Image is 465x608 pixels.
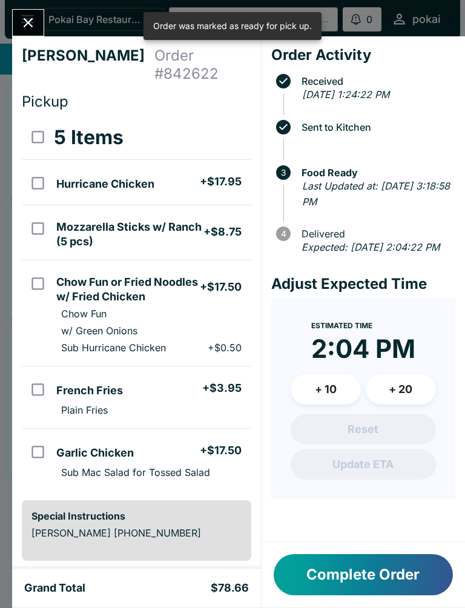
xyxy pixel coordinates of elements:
p: Sub Mac Salad for Tossed Salad [61,466,210,478]
p: Chow Fun [61,308,107,320]
p: Plain Fries [61,404,108,416]
h5: $78.66 [211,581,249,595]
span: Delivered [295,228,455,239]
h5: + $17.50 [200,280,242,294]
h5: + $17.95 [200,174,242,189]
h5: Garlic Chicken [56,446,134,460]
table: orders table [22,116,251,491]
em: Last Updated at: [DATE] 3:18:58 PM [302,180,450,208]
time: 2:04 PM [311,333,415,365]
h5: + $8.75 [203,225,242,239]
p: w/ Green Onions [61,325,137,337]
text: 3 [281,168,286,177]
span: Pickup [22,93,68,110]
h3: 5 Items [54,125,124,150]
em: Expected: [DATE] 2:04:22 PM [302,241,440,253]
span: Sent to Kitchen [295,122,455,133]
h5: + $17.50 [200,443,242,458]
div: Order was marked as ready for pick up. [153,16,312,36]
button: + 10 [291,374,361,405]
h4: [PERSON_NAME] [22,47,154,83]
p: [PERSON_NAME] [PHONE_NUMBER] [31,527,242,539]
span: Received [295,76,455,87]
button: Close [13,10,44,36]
p: Sub Hurricane Chicken [61,342,166,354]
h5: French Fries [56,383,123,398]
h5: Mozzarella Sticks w/ Ranch (5 pcs) [56,220,203,249]
text: 4 [280,229,286,239]
button: + 20 [366,374,436,405]
h5: Grand Total [24,581,85,595]
h4: Order # 842622 [154,47,251,83]
h5: Chow Fun or Fried Noodles w/ Fried Chicken [56,275,199,304]
h4: Order Activity [271,46,455,64]
h5: Hurricane Chicken [56,177,154,191]
span: Food Ready [295,167,455,178]
span: Estimated Time [311,321,372,330]
h5: + $3.95 [202,381,242,395]
em: [DATE] 1:24:22 PM [302,88,389,101]
h6: Special Instructions [31,510,242,522]
p: + $0.50 [208,342,242,354]
button: Complete Order [274,554,453,595]
h4: Adjust Expected Time [271,275,455,293]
